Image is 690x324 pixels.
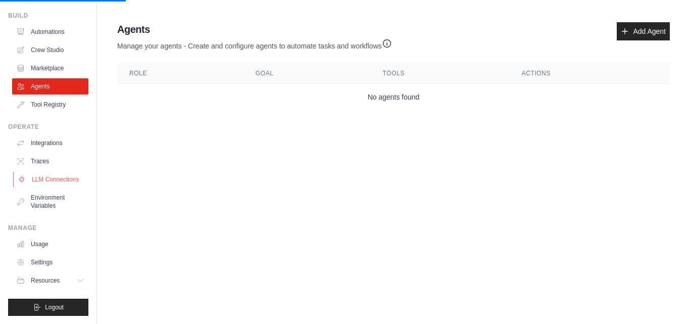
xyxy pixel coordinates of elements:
[8,299,88,316] button: Logout
[617,22,670,40] a: Add Agent
[12,153,88,169] a: Traces
[45,303,64,311] span: Logout
[12,78,88,95] a: Agents
[31,276,60,285] span: Resources
[117,63,243,84] th: Role
[12,97,88,113] a: Tool Registry
[13,171,89,188] a: LLM Connections
[117,22,392,36] h2: Agents
[510,63,670,84] th: Actions
[8,224,88,232] div: Manage
[8,12,88,20] div: Build
[12,135,88,151] a: Integrations
[12,254,88,270] a: Settings
[12,42,88,58] a: Crew Studio
[12,60,88,76] a: Marketplace
[117,84,670,111] td: No agents found
[371,63,510,84] th: Tools
[12,236,88,252] a: Usage
[12,24,88,40] a: Automations
[12,272,88,289] button: Resources
[243,63,371,84] th: Goal
[117,36,392,51] p: Manage your agents - Create and configure agents to automate tasks and workflows
[8,123,88,131] div: Operate
[12,190,88,214] a: Environment Variables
